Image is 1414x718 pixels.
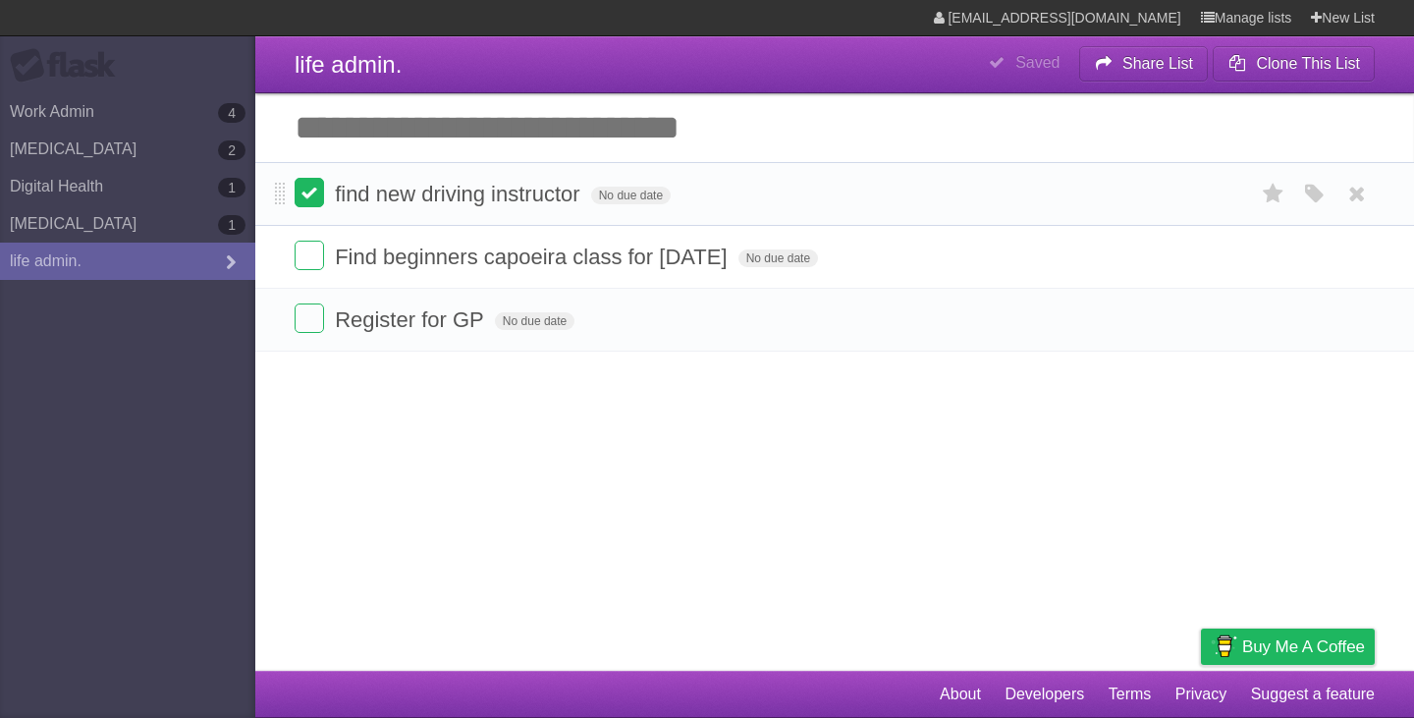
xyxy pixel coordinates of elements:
[495,312,574,330] span: No due date
[1211,630,1237,663] img: Buy me a coffee
[1251,676,1375,713] a: Suggest a feature
[1122,55,1193,72] b: Share List
[295,241,324,270] label: Done
[335,182,584,206] span: find new driving instructor
[335,245,732,269] span: Find beginners capoeira class for [DATE]
[218,103,245,123] b: 4
[1201,629,1375,665] a: Buy me a coffee
[1175,676,1226,713] a: Privacy
[295,178,324,207] label: Done
[940,676,981,713] a: About
[335,307,489,332] span: Register for GP
[1213,46,1375,82] button: Clone This List
[1005,676,1084,713] a: Developers
[218,178,245,197] b: 1
[1015,54,1060,71] b: Saved
[1079,46,1209,82] button: Share List
[738,249,818,267] span: No due date
[10,48,128,83] div: Flask
[218,215,245,235] b: 1
[591,187,671,204] span: No due date
[1109,676,1152,713] a: Terms
[295,304,324,333] label: Done
[295,51,402,78] span: life admin.
[1256,55,1360,72] b: Clone This List
[1255,178,1292,210] label: Star task
[218,140,245,160] b: 2
[1242,630,1365,664] span: Buy me a coffee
